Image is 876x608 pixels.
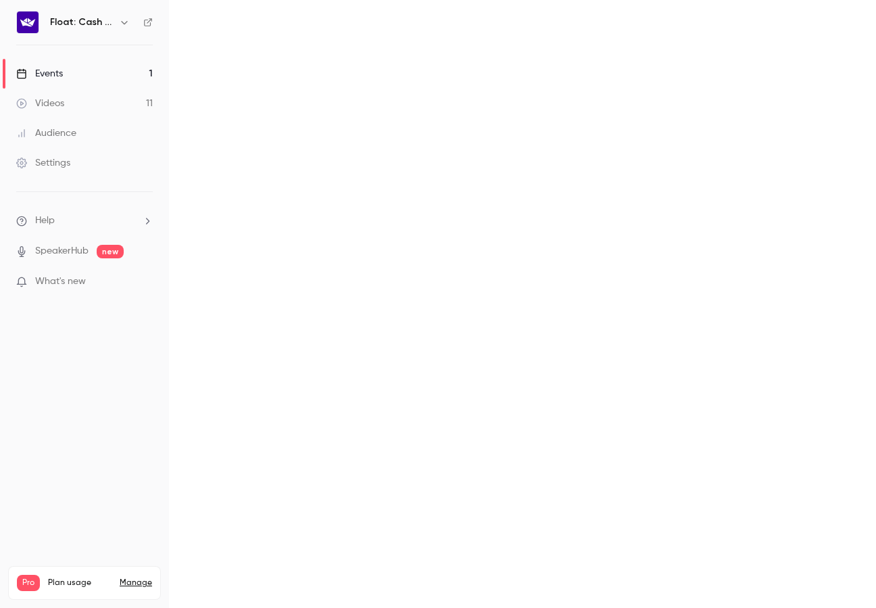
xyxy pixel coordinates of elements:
[17,11,39,33] img: Float: Cash Flow Intelligence Series
[17,575,40,591] span: Pro
[16,126,76,140] div: Audience
[50,16,114,29] h6: Float: Cash Flow Intelligence Series
[97,245,124,258] span: new
[120,578,152,588] a: Manage
[35,244,89,258] a: SpeakerHub
[16,214,153,228] li: help-dropdown-opener
[35,214,55,228] span: Help
[16,67,63,80] div: Events
[48,578,112,588] span: Plan usage
[16,156,70,170] div: Settings
[35,275,86,289] span: What's new
[16,97,64,110] div: Videos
